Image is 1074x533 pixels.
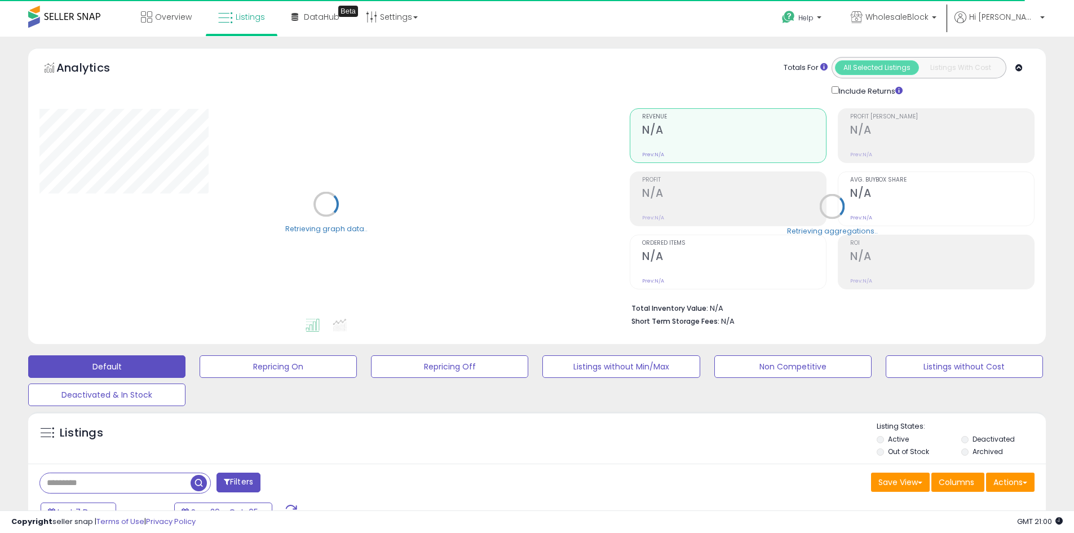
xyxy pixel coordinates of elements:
[236,11,265,23] span: Listings
[871,473,930,492] button: Save View
[174,503,272,522] button: Sep-29 - Oct-05
[787,226,878,236] div: Retrieving aggregations..
[285,223,368,234] div: Retrieving graph data..
[931,473,984,492] button: Columns
[886,355,1043,378] button: Listings without Cost
[191,506,258,518] span: Sep-29 - Oct-05
[28,355,185,378] button: Default
[865,11,929,23] span: WholesaleBlock
[888,447,929,456] label: Out of Stock
[371,355,528,378] button: Repricing Off
[714,355,872,378] button: Non Competitive
[304,11,339,23] span: DataHub
[969,11,1037,23] span: Hi [PERSON_NAME]
[888,434,909,444] label: Active
[60,425,103,441] h5: Listings
[216,473,260,492] button: Filters
[96,516,144,527] a: Terms of Use
[877,421,1046,432] p: Listing States:
[11,516,52,527] strong: Copyright
[973,447,1003,456] label: Archived
[986,473,1035,492] button: Actions
[784,63,828,73] div: Totals For
[155,11,192,23] span: Overview
[200,355,357,378] button: Repricing On
[823,84,916,97] div: Include Returns
[11,517,196,527] div: seller snap | |
[58,506,102,518] span: Last 7 Days
[973,434,1015,444] label: Deactivated
[939,477,974,488] span: Columns
[798,13,814,23] span: Help
[146,516,196,527] a: Privacy Policy
[773,2,833,37] a: Help
[781,10,795,24] i: Get Help
[1017,516,1063,527] span: 2025-10-13 21:00 GMT
[56,60,132,78] h5: Analytics
[954,11,1045,37] a: Hi [PERSON_NAME]
[542,355,700,378] button: Listings without Min/Max
[918,60,1002,75] button: Listings With Cost
[835,60,919,75] button: All Selected Listings
[338,6,358,17] div: Tooltip anchor
[28,384,185,406] button: Deactivated & In Stock
[118,508,170,518] span: Compared to:
[41,503,116,522] button: Last 7 Days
